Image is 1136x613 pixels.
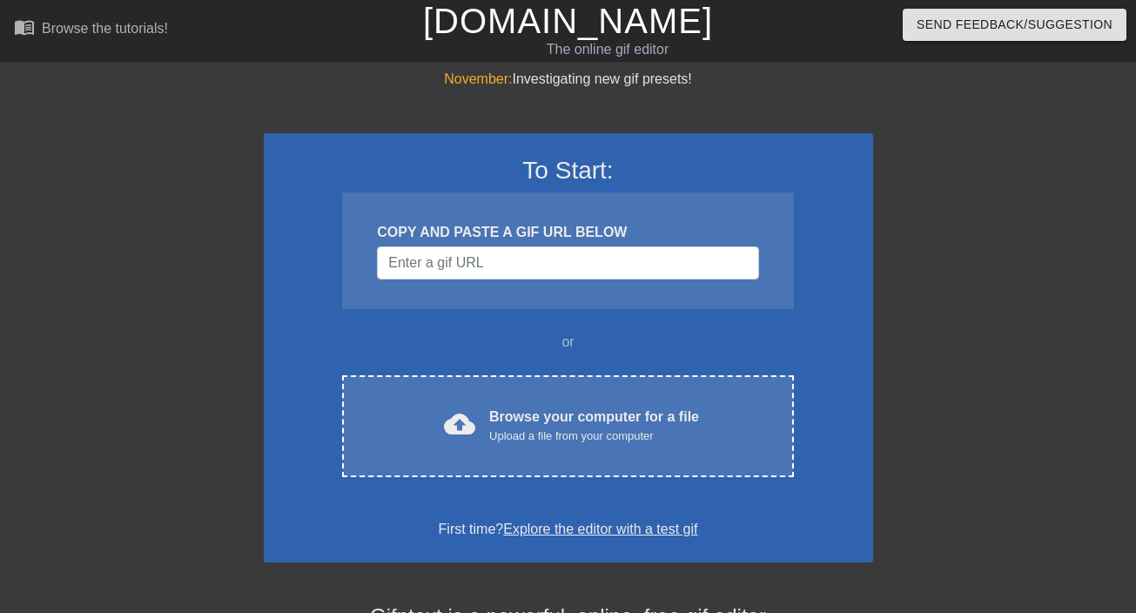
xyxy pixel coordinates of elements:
div: Investigating new gif presets! [264,69,873,90]
div: Upload a file from your computer [489,428,699,445]
a: [DOMAIN_NAME] [423,2,713,40]
h3: To Start: [286,156,850,185]
div: COPY AND PASTE A GIF URL BELOW [377,222,758,243]
a: Browse the tutorials! [14,17,168,44]
div: The online gif editor [387,39,828,60]
div: Browse the tutorials! [42,21,168,36]
input: Username [377,246,758,280]
div: Browse your computer for a file [489,407,699,445]
button: Send Feedback/Suggestion [903,9,1126,41]
span: menu_book [14,17,35,37]
a: Explore the editor with a test gif [503,522,697,536]
div: or [309,332,828,353]
span: November: [444,71,512,86]
span: cloud_upload [444,408,475,440]
span: Send Feedback/Suggestion [917,14,1112,36]
div: First time? [286,519,850,540]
